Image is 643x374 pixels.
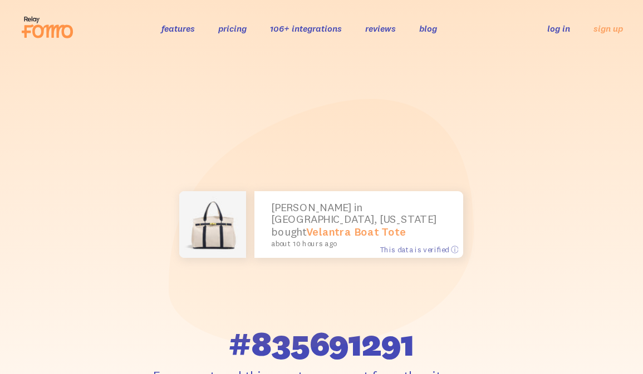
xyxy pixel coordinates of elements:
[306,225,406,238] a: Velantra Boat Tote
[270,23,342,34] a: 106+ integrations
[593,23,623,34] a: sign up
[419,23,437,34] a: blog
[228,326,414,361] span: #835691291
[271,202,446,248] p: [PERSON_NAME] in [GEOGRAPHIC_DATA], [US_STATE] bought
[161,23,195,34] a: features
[365,23,396,34] a: reviews
[271,240,441,248] small: about 10 hours ago
[179,191,246,258] img: 01_small.jpg
[547,23,570,34] a: log in
[380,245,458,254] span: This data is verified ⓘ
[218,23,247,34] a: pricing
